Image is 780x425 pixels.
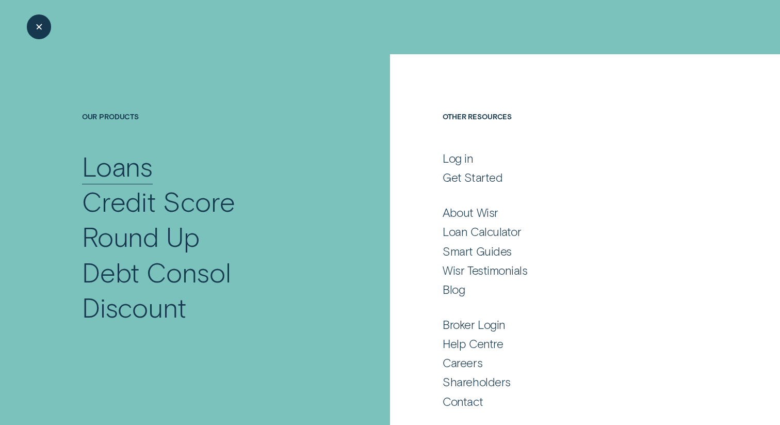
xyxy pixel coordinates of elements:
div: Loan Calculator [443,224,521,239]
a: About Wisr [443,205,697,219]
a: Blog [443,282,697,296]
button: Close Menu [27,14,51,39]
a: Broker Login [443,317,697,332]
a: Round Up [82,219,334,254]
div: Blog [443,282,465,296]
div: Shareholders [443,374,511,389]
a: Log in [443,151,697,165]
div: Careers [443,355,482,370]
h4: Other Resources [443,112,697,149]
div: Round Up [82,219,200,254]
a: Loans [82,149,334,184]
h4: Our Products [82,112,334,149]
div: Loans [82,149,153,184]
div: Contact [443,394,483,408]
a: Careers [443,355,697,370]
a: Wisr Testimonials [443,263,697,277]
div: Broker Login [443,317,506,332]
a: Loan Calculator [443,224,697,239]
a: Smart Guides [443,244,697,258]
div: Smart Guides [443,244,512,258]
div: Credit Score [82,184,235,219]
a: Debt Consol Discount [82,255,334,325]
div: Help Centre [443,336,503,351]
div: Get Started [443,170,502,184]
div: Log in [443,151,473,165]
div: About Wisr [443,205,498,219]
a: Shareholders [443,374,697,389]
a: Contact [443,394,697,408]
a: Credit Score [82,184,334,219]
div: Wisr Testimonials [443,263,527,277]
a: Get Started [443,170,697,184]
a: Help Centre [443,336,697,351]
